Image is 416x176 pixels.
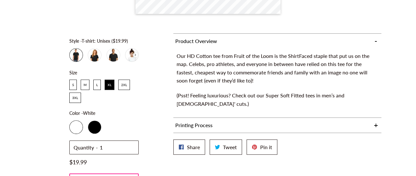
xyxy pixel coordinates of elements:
[88,120,101,134] li: Black
[105,80,114,90] li: XL
[84,83,87,87] span: M
[121,83,127,87] span: 2XL
[69,80,77,90] li: S
[74,143,98,152] label: Quantity
[96,83,98,87] span: L
[81,110,95,116] span: White
[88,48,101,62] li: T-shirt: Ladies Super-Soft Fitted ($29.99)
[69,110,80,116] span: Color
[72,83,74,87] span: S
[125,48,139,62] li: T-shirt: Kids Super-Soft Fitted ($29.99)
[69,38,79,44] span: Style
[173,35,381,47] span: product overview
[177,53,369,84] span: Our HD Cotton tee from Fruit of the Loom is the ShirtFaced staple that put us on the map. Celebs,...
[107,48,120,62] li: T-shirt: Men's Super-Soft Fitted ($29.99)
[69,120,83,134] li: White
[93,80,101,90] li: L
[69,93,81,103] li: 3XL
[187,144,200,150] span: Share
[177,92,344,107] span: (Psst! Feeling luxurious? Check out our Super Soft Fitted tees in men’s and [DEMOGRAPHIC_DATA]' c...
[223,144,237,150] span: Tweet
[69,48,83,62] li: T-shirt: Unisex ($19.99)
[69,70,77,75] span: Size
[80,38,128,44] span: T-shirt: Unisex ($19.99)
[118,80,130,90] li: 2XL
[72,96,78,100] span: 3XL
[260,144,272,150] span: Pin it
[108,83,111,87] span: XL
[81,80,89,90] li: M
[80,38,82,44] span: -
[173,119,381,131] span: printing process
[81,110,83,116] span: -
[69,159,87,166] span: $19.99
